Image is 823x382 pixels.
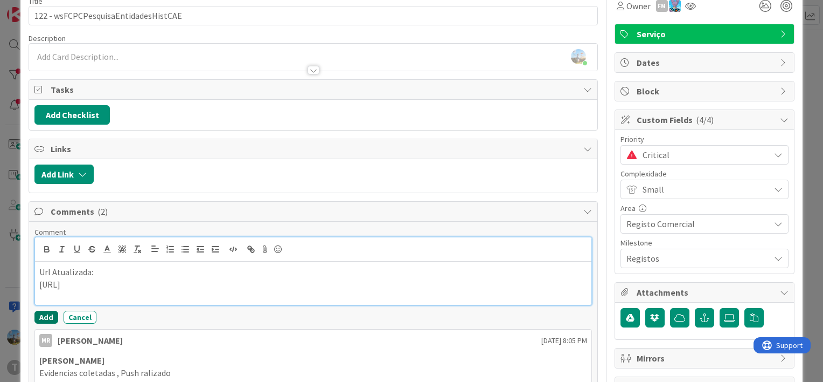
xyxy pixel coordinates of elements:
span: Registo Comercial [626,216,764,231]
span: Support [23,2,49,15]
input: type card name here... [29,6,598,25]
span: [DATE] 8:05 PM [541,335,587,346]
div: [PERSON_NAME] [58,334,123,347]
div: Complexidade [620,170,789,178]
span: Mirrors [637,352,775,365]
span: Links [51,142,578,155]
span: ( 2 ) [97,206,108,217]
span: ( 4/4 ) [696,114,714,125]
button: Add Checklist [34,105,110,125]
div: MR [39,334,52,347]
div: Priority [620,135,789,143]
button: Cancel [64,311,96,324]
p: Url Atualizada: [39,266,587,278]
span: Description [29,33,66,43]
span: Custom Fields [637,113,775,126]
strong: [PERSON_NAME] [39,355,104,366]
p: [URL] [39,278,587,291]
span: Dates [637,56,775,69]
span: Block [637,85,775,98]
span: Comments [51,205,578,218]
button: Add [34,311,58,324]
span: Serviço [637,28,775,40]
span: Attachments [637,286,775,299]
div: Area [620,204,789,212]
img: rbRSAc01DXEKpQIPCc1LpL06ElWUjD6K.png [571,49,586,64]
span: Registos [626,251,764,266]
button: Add Link [34,165,94,184]
span: Tasks [51,83,578,96]
div: Milestone [620,239,789,247]
span: Evidencias coletadas , Push ralizado [39,367,171,378]
span: Comment [34,227,66,237]
span: Small [643,182,764,197]
span: Critical [643,147,764,162]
